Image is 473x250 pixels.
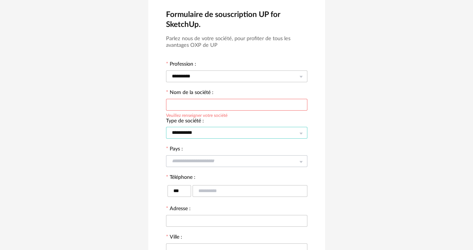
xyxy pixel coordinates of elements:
label: Type de société : [166,118,204,125]
label: Nom de la société : [166,90,213,97]
h2: Formulaire de souscription UP for SketchUp. [166,10,307,29]
h3: Parlez nous de votre société, pour profiter de tous les avantages OXP de UP [166,35,307,49]
label: Profession : [166,62,196,68]
label: Ville : [166,235,182,241]
label: Téléphone : [166,175,195,181]
label: Adresse : [166,206,191,213]
label: Pays : [166,146,183,153]
div: Veuillez renseigner votre société [166,112,227,118]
